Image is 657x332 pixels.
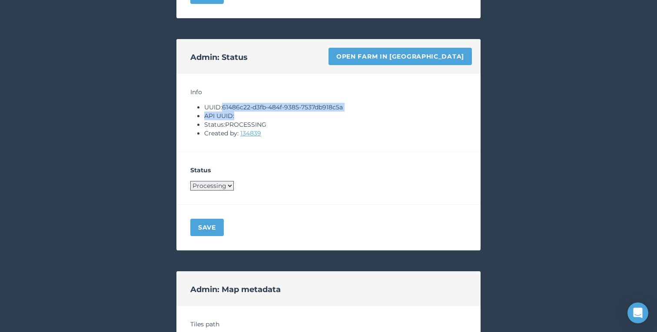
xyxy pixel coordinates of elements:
[204,120,467,129] li: Status: PROCESSING
[204,103,467,112] li: UUID: 61486c22-d3fb-484f-9385-7537db918c5a
[190,283,281,296] h2: Admin: Map metadata
[204,112,467,120] li: API UUID:
[190,320,467,329] h4: Tiles path
[190,88,467,96] h4: Info
[328,48,472,65] a: Open farm in [GEOGRAPHIC_DATA]
[204,129,467,138] li: Created by:
[190,51,248,63] h2: Admin: Status
[240,129,261,137] a: 134839
[190,166,467,174] h4: Status
[627,302,648,323] div: Open Intercom Messenger
[190,219,224,236] button: Save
